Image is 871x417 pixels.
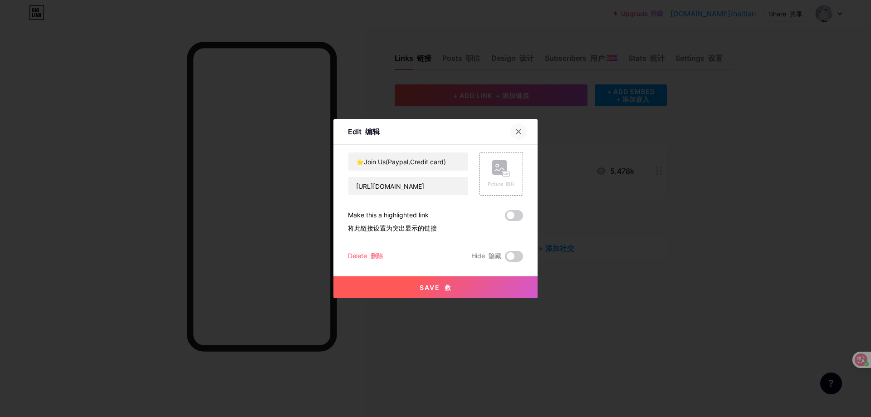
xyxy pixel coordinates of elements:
[506,181,515,186] font: 图片
[488,181,515,187] div: Picture
[445,284,452,291] font: 救
[348,224,437,232] font: 将此链接设置为突出显示的链接
[365,127,380,136] font: 编辑
[371,252,383,260] font: 删除
[348,210,437,236] div: Make this a highlighted link
[333,276,538,298] button: Save 救
[348,126,380,137] div: Edit
[348,152,468,171] input: Title
[348,251,383,262] div: Delete
[471,251,501,262] span: Hide
[420,284,452,291] span: Save
[348,177,468,195] input: URL
[489,252,501,260] font: 隐藏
